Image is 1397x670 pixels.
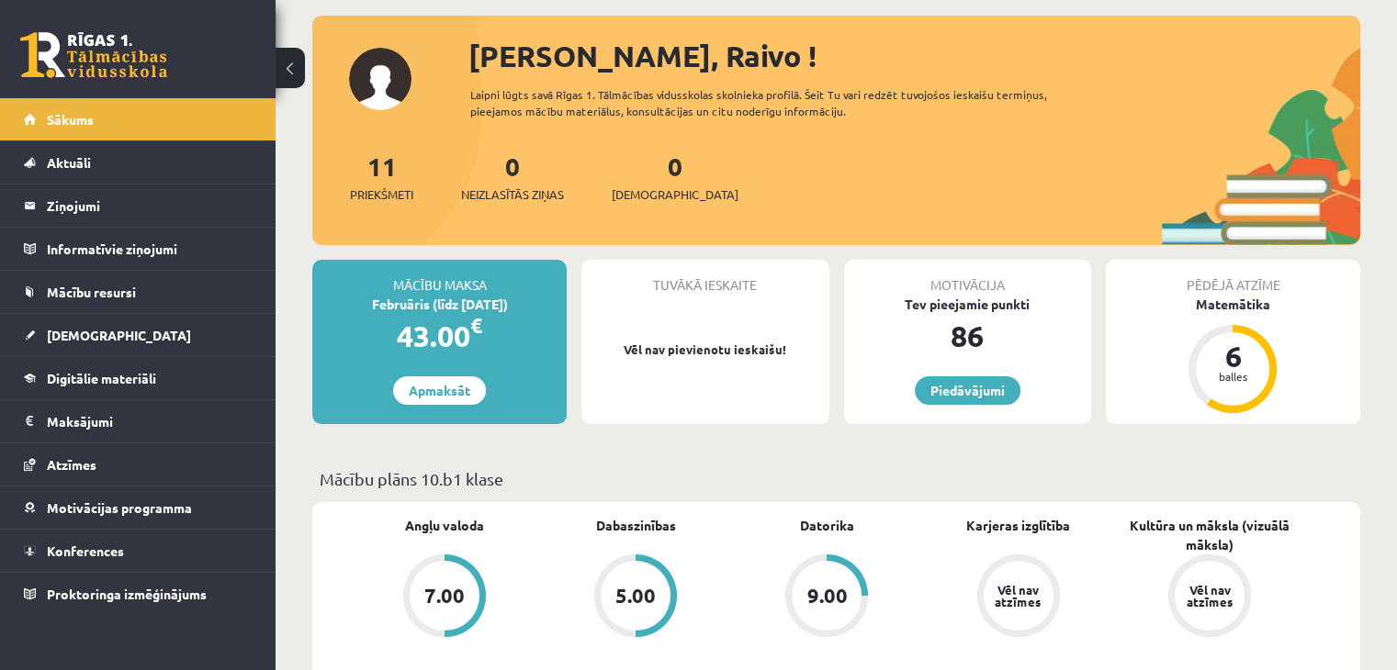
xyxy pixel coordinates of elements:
a: Aktuāli [24,141,253,184]
a: 5.00 [540,554,731,641]
a: Piedāvājumi [915,376,1020,405]
a: Karjeras izglītība [966,516,1070,535]
div: [PERSON_NAME], Raivo ! [468,34,1360,78]
a: Vēl nav atzīmes [1114,554,1305,641]
span: [DEMOGRAPHIC_DATA] [47,327,191,343]
a: 7.00 [349,554,540,641]
span: Aktuāli [47,154,91,171]
a: Dabaszinības [596,516,676,535]
legend: Maksājumi [47,400,253,442]
span: Mācību resursi [47,284,136,300]
a: 9.00 [731,554,922,641]
div: 9.00 [806,586,847,606]
div: Tuvākā ieskaite [581,260,828,295]
div: Motivācija [844,260,1091,295]
div: Februāris (līdz [DATE]) [312,295,567,314]
span: Atzīmes [47,456,96,473]
a: Kultūra un māksla (vizuālā māksla) [1114,516,1305,554]
a: Apmaksāt [393,376,486,405]
span: € [470,312,482,339]
div: Mācību maksa [312,260,567,295]
div: 6 [1205,341,1260,371]
a: Proktoringa izmēģinājums [24,573,253,615]
a: Digitālie materiāli [24,357,253,399]
a: Mācību resursi [24,271,253,313]
legend: Ziņojumi [47,184,253,227]
a: Matemātika 6 balles [1106,295,1360,416]
div: balles [1205,371,1260,382]
a: Angļu valoda [405,516,484,535]
span: Digitālie materiāli [47,370,156,386]
legend: Informatīvie ziņojumi [47,228,253,270]
span: Neizlasītās ziņas [461,185,564,204]
span: Sākums [47,111,94,128]
span: Priekšmeti [350,185,413,204]
div: 86 [844,314,1091,358]
a: 0[DEMOGRAPHIC_DATA] [612,150,738,204]
a: 11Priekšmeti [350,150,413,204]
a: Maksājumi [24,400,253,442]
div: 43.00 [312,314,567,358]
a: [DEMOGRAPHIC_DATA] [24,314,253,356]
a: Informatīvie ziņojumi [24,228,253,270]
a: Ziņojumi [24,184,253,227]
p: Mācību plāns 10.b1 klase [320,466,1353,491]
span: Konferences [47,542,124,559]
a: Vēl nav atzīmes [923,554,1114,641]
div: 7.00 [424,586,465,606]
div: Matemātika [1106,295,1360,314]
a: Rīgas 1. Tālmācības vidusskola [20,32,167,78]
div: Vēl nav atzīmes [1184,584,1235,608]
a: Konferences [24,530,253,572]
div: Tev pieejamie punkti [844,295,1091,314]
span: Motivācijas programma [47,499,192,516]
div: Vēl nav atzīmes [993,584,1044,608]
a: Datorika [800,516,854,535]
span: [DEMOGRAPHIC_DATA] [612,185,738,204]
a: 0Neizlasītās ziņas [461,150,564,204]
a: Sākums [24,98,253,140]
a: Motivācijas programma [24,486,253,529]
div: Pēdējā atzīme [1106,260,1360,295]
div: 5.00 [615,586,656,606]
p: Vēl nav pievienotu ieskaišu! [591,341,819,359]
div: Laipni lūgts savā Rīgas 1. Tālmācības vidusskolas skolnieka profilā. Šeit Tu vari redzēt tuvojošo... [470,86,1099,119]
span: Proktoringa izmēģinājums [47,586,207,602]
a: Atzīmes [24,443,253,486]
